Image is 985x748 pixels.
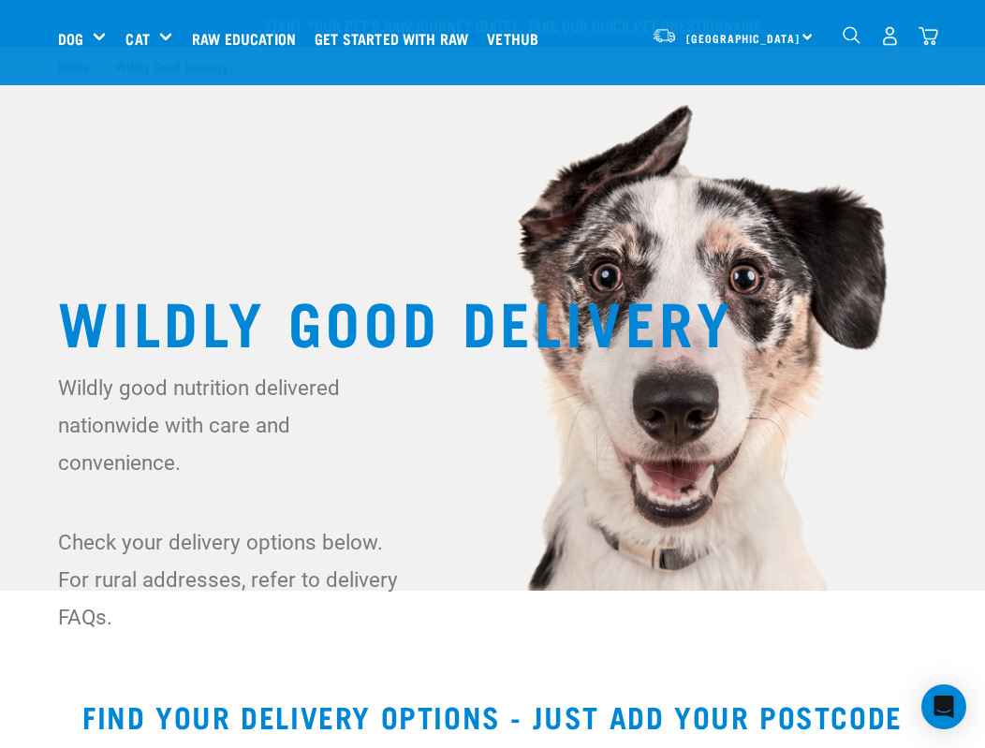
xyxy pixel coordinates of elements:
a: Raw Education [187,1,310,76]
h1: Wildly Good Delivery [58,286,927,354]
a: Dog [58,27,83,50]
img: user.png [880,26,900,46]
p: Wildly good nutrition delivered nationwide with care and convenience. [58,369,405,481]
p: Check your delivery options below. For rural addresses, refer to delivery FAQs. [58,523,405,636]
a: Vethub [482,1,552,76]
img: home-icon-1@2x.png [843,26,860,44]
img: van-moving.png [652,27,677,44]
a: Cat [125,27,149,50]
img: home-icon@2x.png [919,26,938,46]
h2: Find your delivery options - just add your postcode [22,699,963,733]
a: Get started with Raw [310,1,482,76]
span: [GEOGRAPHIC_DATA] [686,35,800,41]
div: Open Intercom Messenger [921,684,966,729]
